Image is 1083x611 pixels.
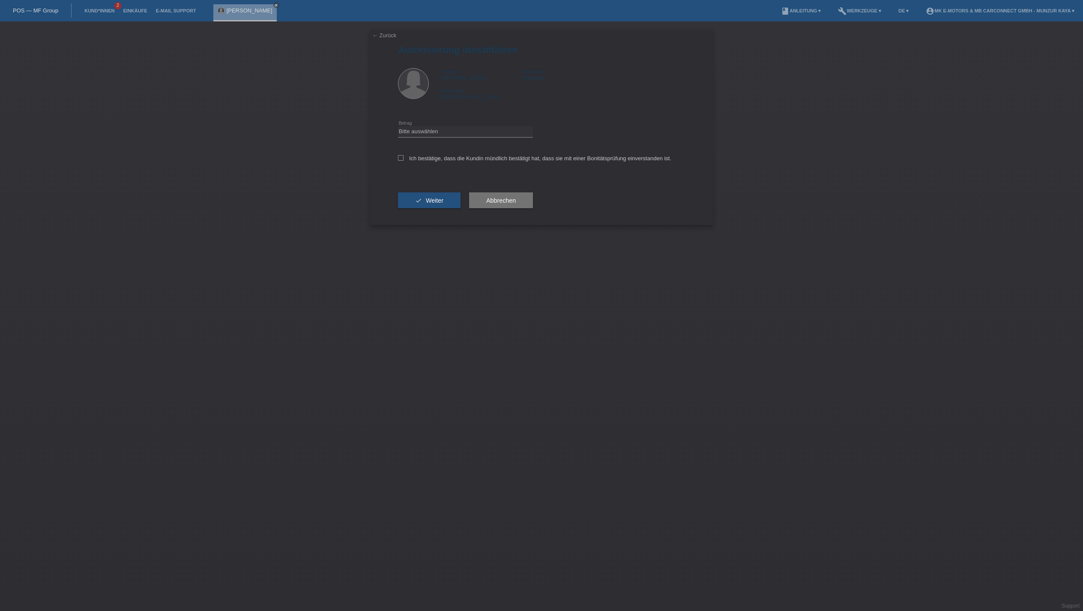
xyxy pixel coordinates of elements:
div: Marques [522,68,604,81]
a: [PERSON_NAME] [227,7,272,14]
label: Ich bestätige, dass die Kundin mündlich bestätigt hat, dass sie mit einer Bonitätsprüfung einvers... [398,155,671,162]
a: ← Zurück [372,32,396,39]
i: build [838,7,847,15]
a: buildWerkzeuge ▾ [834,8,886,13]
i: check [415,197,422,204]
a: Einkäufe [119,8,151,13]
a: POS — MF Group [13,7,58,14]
h1: Autorisierung durchführen [398,45,685,55]
a: E-Mail Support [152,8,200,13]
button: check Weiter [398,192,461,209]
a: DE ▾ [894,8,913,13]
span: 2 [114,2,121,9]
a: Kund*innen [80,8,119,13]
a: close [273,2,279,8]
i: close [274,3,278,7]
span: Weiter [426,197,443,204]
div: [PERSON_NAME] [441,68,522,81]
i: account_circle [926,7,934,15]
span: Vorname [441,69,460,74]
a: bookAnleitung ▾ [777,8,825,13]
a: Support [1062,603,1080,609]
div: [GEOGRAPHIC_DATA] [441,87,522,100]
span: Nationalität [441,88,464,93]
button: Abbrechen [469,192,533,209]
span: Abbrechen [486,197,516,204]
a: account_circleMK E-MOTORS & MB CarConnect GmbH - Munzur Kaya ▾ [921,8,1079,13]
i: book [781,7,790,15]
span: Nachname [522,69,545,74]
